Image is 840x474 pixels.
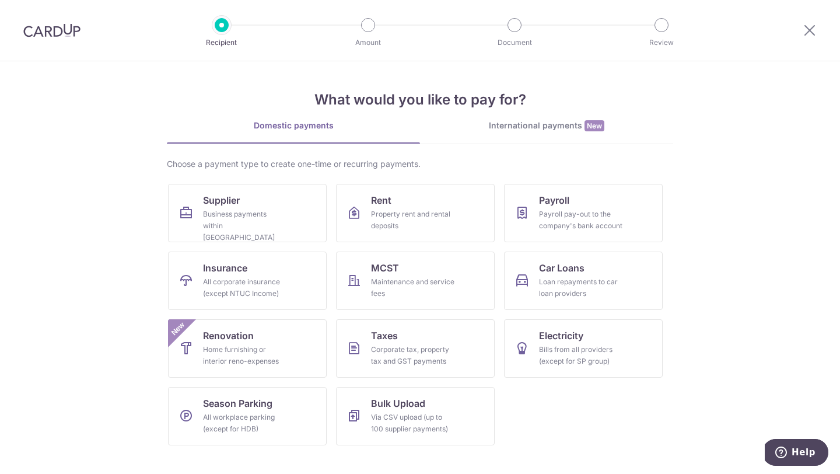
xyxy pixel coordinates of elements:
h4: What would you like to pay for? [167,89,673,110]
div: Loan repayments to car loan providers [539,276,623,299]
div: Via CSV upload (up to 100 supplier payments) [371,412,455,435]
span: Electricity [539,329,583,343]
p: Amount [325,37,411,48]
a: RenovationHome furnishing or interior reno-expensesNew [168,319,327,378]
div: Payroll pay-out to the company's bank account [539,208,623,232]
div: Maintenance and service fees [371,276,455,299]
a: ElectricityBills from all providers (except for SP group) [504,319,663,378]
span: Insurance [203,261,247,275]
a: Car LoansLoan repayments to car loan providers [504,252,663,310]
div: Home furnishing or interior reno-expenses [203,344,287,367]
div: Corporate tax, property tax and GST payments [371,344,455,367]
div: Bills from all providers (except for SP group) [539,344,623,367]
span: Taxes [371,329,398,343]
span: Renovation [203,329,254,343]
span: Rent [371,193,391,207]
div: Property rent and rental deposits [371,208,455,232]
p: Document [471,37,558,48]
span: Supplier [203,193,240,207]
span: MCST [371,261,399,275]
span: Bulk Upload [371,396,425,410]
span: Help [27,8,51,19]
span: Season Parking [203,396,272,410]
a: SupplierBusiness payments within [GEOGRAPHIC_DATA] [168,184,327,242]
div: All workplace parking (except for HDB) [203,412,287,435]
div: Choose a payment type to create one-time or recurring payments. [167,158,673,170]
a: Bulk UploadVia CSV upload (up to 100 supplier payments) [336,387,495,445]
div: All corporate insurance (except NTUC Income) [203,276,287,299]
div: Business payments within [GEOGRAPHIC_DATA] [203,208,287,243]
iframe: Opens a widget where you can find more information [765,439,828,468]
p: Review [618,37,705,48]
a: PayrollPayroll pay-out to the company's bank account [504,184,663,242]
div: International payments [420,120,673,132]
a: Season ParkingAll workplace parking (except for HDB) [168,387,327,445]
span: Car Loans [539,261,584,275]
a: TaxesCorporate tax, property tax and GST payments [336,319,495,378]
a: MCSTMaintenance and service fees [336,252,495,310]
span: Payroll [539,193,569,207]
p: Recipient [178,37,265,48]
div: Domestic payments [167,120,420,131]
span: New [169,319,188,339]
a: InsuranceAll corporate insurance (except NTUC Income) [168,252,327,310]
a: RentProperty rent and rental deposits [336,184,495,242]
img: CardUp [23,23,80,37]
span: New [584,120,604,131]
